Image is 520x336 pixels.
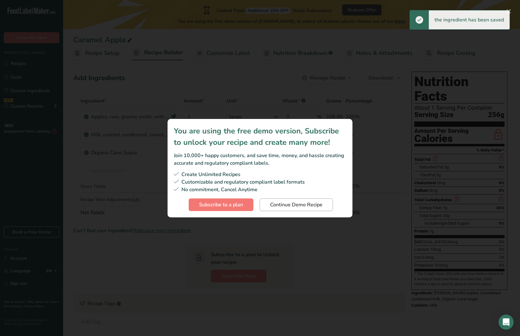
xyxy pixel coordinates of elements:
div: You are using the free demo version, Subscribe to unlock your recipe and create many more! [174,125,346,148]
button: Continue Demo Recipe [260,198,333,211]
span: Subscribe to a plan [199,201,243,209]
button: Subscribe to a plan [189,198,253,211]
span: Continue Demo Recipe [270,201,322,209]
div: Join 10,000+ happy customers, and save time, money, and hassle creating accurate and regulatory c... [174,152,346,167]
div: Customizable and regulatory compliant label formats [174,178,346,186]
div: No commitment, Cancel Anytime [174,186,346,193]
div: Create Unlimited Recipes [174,171,346,178]
div: the ingredient has been saved [429,10,510,29]
div: Open Intercom Messenger [499,315,514,330]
